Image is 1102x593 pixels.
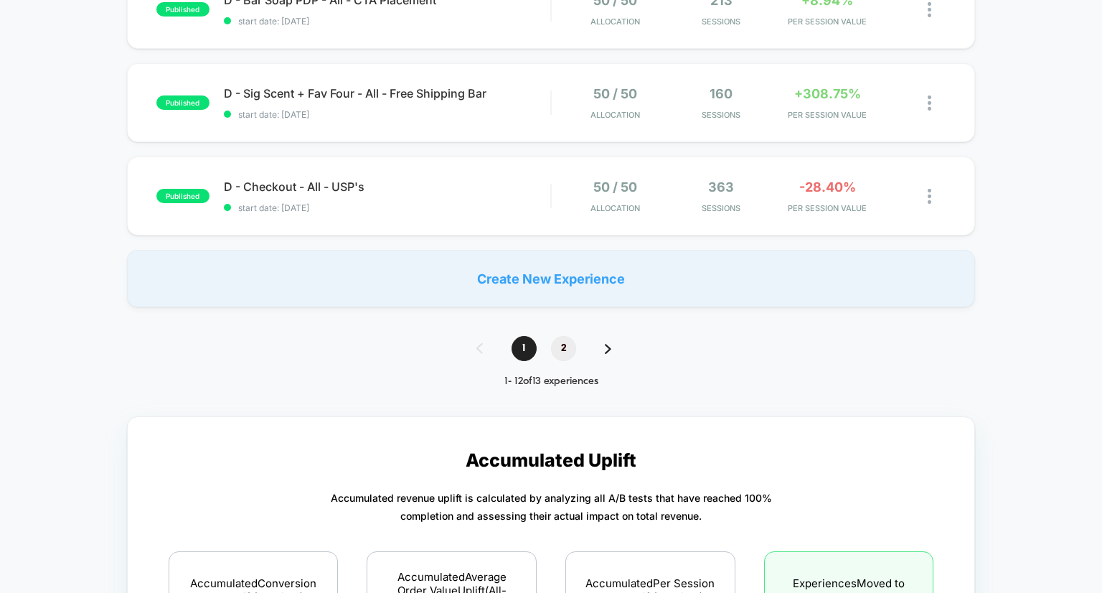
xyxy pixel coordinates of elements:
span: 160 [710,86,733,101]
span: published [156,189,209,203]
span: +308.75% [794,86,861,101]
p: Accumulated Uplift [466,449,636,471]
span: start date: [DATE] [224,109,551,120]
img: close [928,2,931,17]
span: Sessions [672,203,771,213]
div: Create New Experience [127,250,976,307]
p: Accumulated revenue uplift is calculated by analyzing all A/B tests that have reached 100% comple... [331,489,772,525]
span: Allocation [590,203,640,213]
span: Allocation [590,17,640,27]
span: PER SESSION VALUE [778,17,877,27]
span: -28.40% [799,179,856,195]
span: Sessions [672,110,771,120]
span: PER SESSION VALUE [778,203,877,213]
span: Sessions [672,17,771,27]
span: D - Checkout - All - USP's [224,179,551,194]
img: close [928,189,931,204]
div: 1 - 12 of 13 experiences [462,375,640,388]
span: 50 / 50 [593,86,637,101]
img: close [928,95,931,111]
span: D - Sig Scent + Fav Four - All - Free Shipping Bar [224,86,551,101]
img: pagination forward [605,344,611,354]
span: Allocation [590,110,640,120]
span: 1 [512,336,537,361]
span: PER SESSION VALUE [778,110,877,120]
span: 2 [551,336,576,361]
span: 363 [708,179,734,195]
span: 50 / 50 [593,179,637,195]
span: published [156,95,209,110]
span: published [156,2,209,17]
span: start date: [DATE] [224,202,551,213]
span: start date: [DATE] [224,16,551,27]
